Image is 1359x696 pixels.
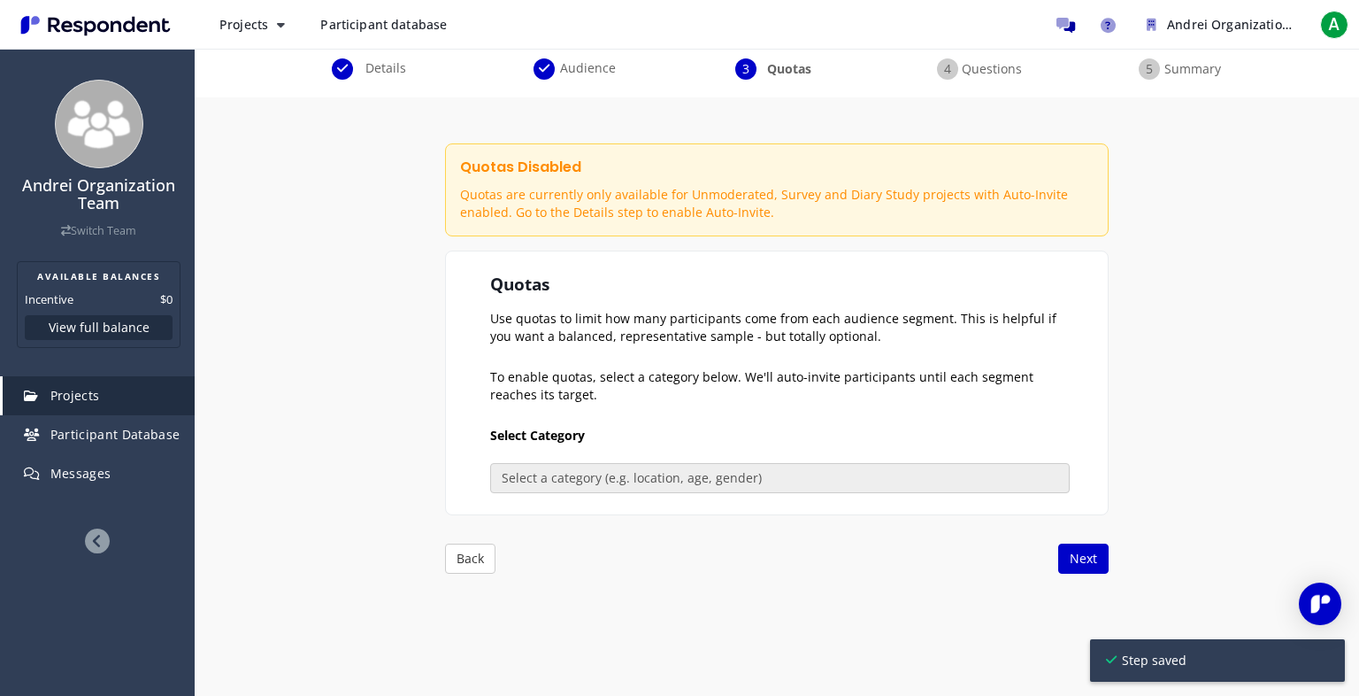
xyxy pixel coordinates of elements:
[273,58,474,80] div: Details
[1163,60,1222,78] span: Summary
[55,80,143,168] img: team_avatar_256.png
[1058,544,1109,574] button: Next
[1079,58,1281,80] div: Summary
[219,16,268,33] span: Projects
[460,159,991,175] h3: Quotas Disabled
[1090,7,1125,43] a: Help and support
[1320,11,1348,39] span: A
[17,261,180,348] section: Balance summary
[12,177,186,213] h4: Andrei Organization Team
[25,315,173,340] button: View full balance
[878,58,1079,80] div: Questions
[1317,9,1352,41] button: A
[50,465,111,482] span: Messages
[25,269,173,283] h2: AVAILABLE BALANCES
[962,60,1020,78] span: Questions
[1117,652,1329,669] span: Step saved
[320,16,447,33] span: Participant database
[490,427,1070,445] label: Select Category
[14,11,177,40] img: Respondent
[490,310,1070,345] p: Use quotas to limit how many participants come from each audience segment. This is helpful if you...
[160,290,173,308] dd: $0
[760,60,818,78] span: Quotas
[205,9,299,41] button: Projects
[357,59,415,77] span: Details
[490,368,1070,404] p: To enable quotas, select a category below. We'll auto-invite participants until each segment reac...
[474,58,676,80] div: Audience
[490,273,549,296] h2: Quotas
[50,387,100,404] span: Projects
[1132,9,1309,41] button: Andrei Organization Team
[306,9,461,41] a: Participant database
[1299,583,1341,625] div: Open Intercom Messenger
[460,186,1097,221] p: Quotas are currently only available for Unmoderated, Survey and Diary Study projects with Auto-In...
[445,544,495,574] button: Back
[61,223,136,238] a: Switch Team
[676,58,878,80] div: Quotas
[558,59,617,77] span: Audience
[1167,16,1326,33] span: Andrei Organization Team
[1048,7,1083,43] a: Message participants
[25,290,73,308] dt: Incentive
[50,426,180,443] span: Participant Database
